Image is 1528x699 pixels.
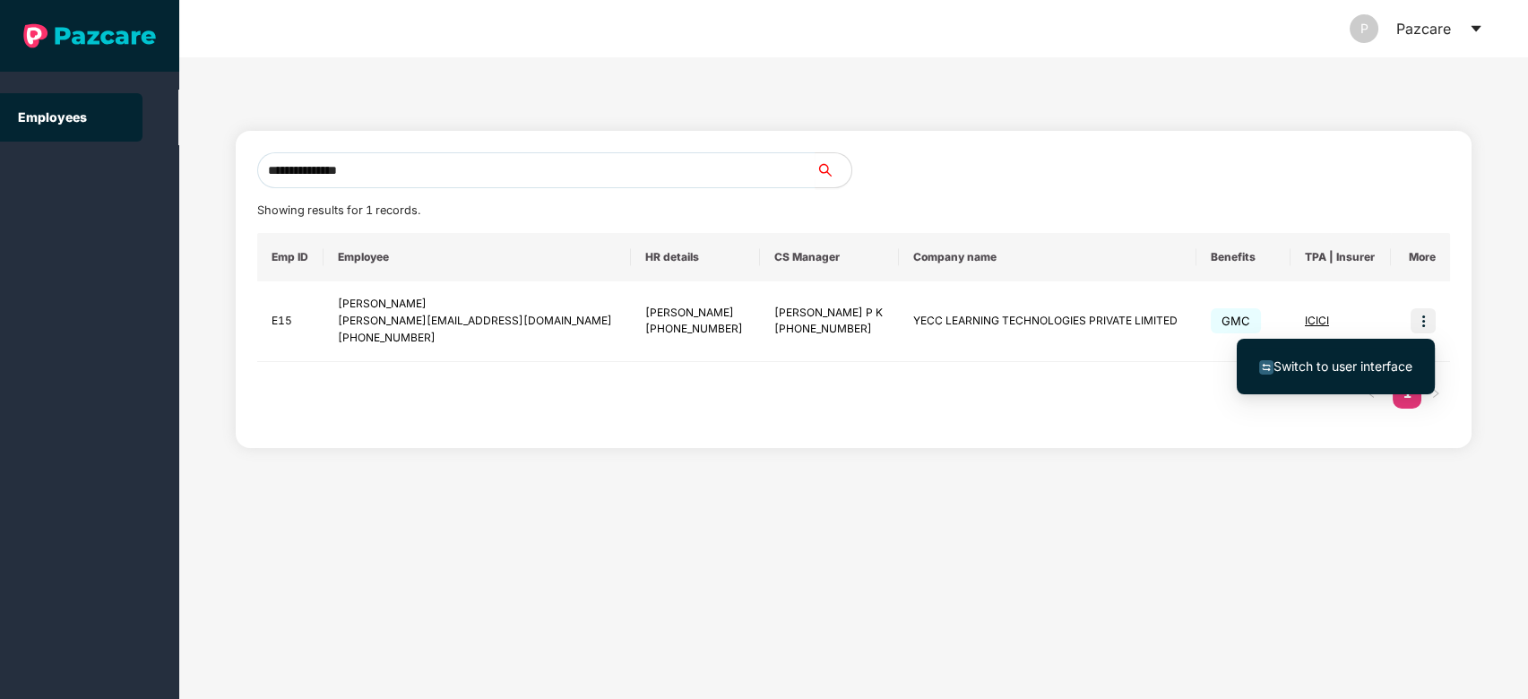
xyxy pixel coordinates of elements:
[1411,308,1436,333] img: icon
[645,321,745,338] div: [PHONE_NUMBER]
[1211,308,1261,333] span: GMC
[1291,233,1391,281] th: TPA | Insurer
[815,163,851,177] span: search
[1421,380,1450,409] button: right
[324,233,631,281] th: Employee
[899,233,1196,281] th: Company name
[1273,358,1412,374] span: Switch to user interface
[1469,22,1483,36] span: caret-down
[257,233,324,281] th: Emp ID
[1430,388,1441,399] span: right
[815,152,852,188] button: search
[18,109,87,125] a: Employees
[899,281,1196,362] td: YECC LEARNING TECHNOLOGIES PRIVATE LIMITED
[1196,233,1291,281] th: Benefits
[1360,14,1368,43] span: P
[257,203,420,217] span: Showing results for 1 records.
[257,281,324,362] td: E15
[338,313,617,330] div: [PERSON_NAME][EMAIL_ADDRESS][DOMAIN_NAME]
[1259,360,1273,375] img: svg+xml;base64,PHN2ZyB4bWxucz0iaHR0cDovL3d3dy53My5vcmcvMjAwMC9zdmciIHdpZHRoPSIxNiIgaGVpZ2h0PSIxNi...
[1305,314,1329,327] span: ICICI
[774,321,885,338] div: [PHONE_NUMBER]
[631,233,759,281] th: HR details
[338,330,617,347] div: [PHONE_NUMBER]
[760,233,899,281] th: CS Manager
[645,305,745,322] div: [PERSON_NAME]
[1391,233,1451,281] th: More
[774,305,885,322] div: [PERSON_NAME] P K
[1421,380,1450,409] li: Next Page
[338,296,617,313] div: [PERSON_NAME]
